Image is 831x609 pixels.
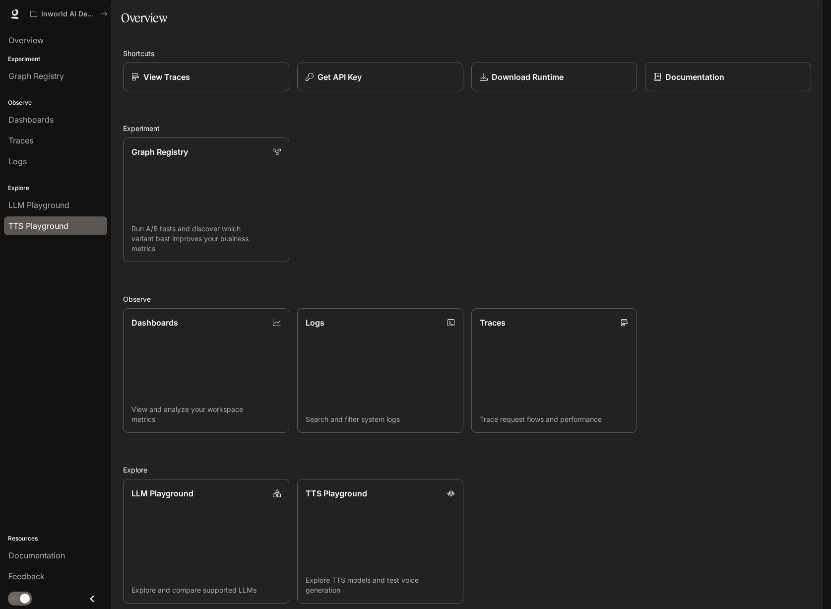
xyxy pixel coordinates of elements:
a: Documentation [645,63,811,91]
p: Logs [306,317,324,329]
h2: Explore [123,465,811,475]
h2: Shortcuts [123,48,811,59]
p: Explore TTS models and test voice generation [306,575,455,595]
p: Inworld AI Demos [41,10,97,18]
a: TTS PlaygroundExplore TTS models and test voice generation [297,479,463,604]
p: Search and filter system logs [306,414,455,424]
p: LLM Playground [131,487,193,499]
p: Trace request flows and performance [480,414,629,424]
button: Get API Key [297,63,463,91]
p: View Traces [143,71,190,83]
p: Graph Registry [131,146,188,158]
p: Traces [480,317,506,329]
a: View Traces [123,63,289,91]
button: All workspaces [26,4,112,24]
a: LLM PlaygroundExplore and compare supported LLMs [123,479,289,604]
p: Dashboards [131,317,178,329]
a: TracesTrace request flows and performance [471,308,638,433]
a: LogsSearch and filter system logs [297,308,463,433]
p: Get API Key [318,71,362,83]
p: View and analyze your workspace metrics [131,405,281,424]
p: TTS Playground [306,487,367,499]
p: Run A/B tests and discover which variant best improves your business metrics [131,224,281,254]
p: Explore and compare supported LLMs [131,585,281,595]
a: Graph RegistryRun A/B tests and discover which variant best improves your business metrics [123,137,289,262]
p: Documentation [665,71,724,83]
p: Download Runtime [492,71,564,83]
a: Download Runtime [471,63,638,91]
h2: Observe [123,294,811,304]
h2: Experiment [123,123,811,134]
a: DashboardsView and analyze your workspace metrics [123,308,289,433]
h1: Overview [121,8,167,28]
